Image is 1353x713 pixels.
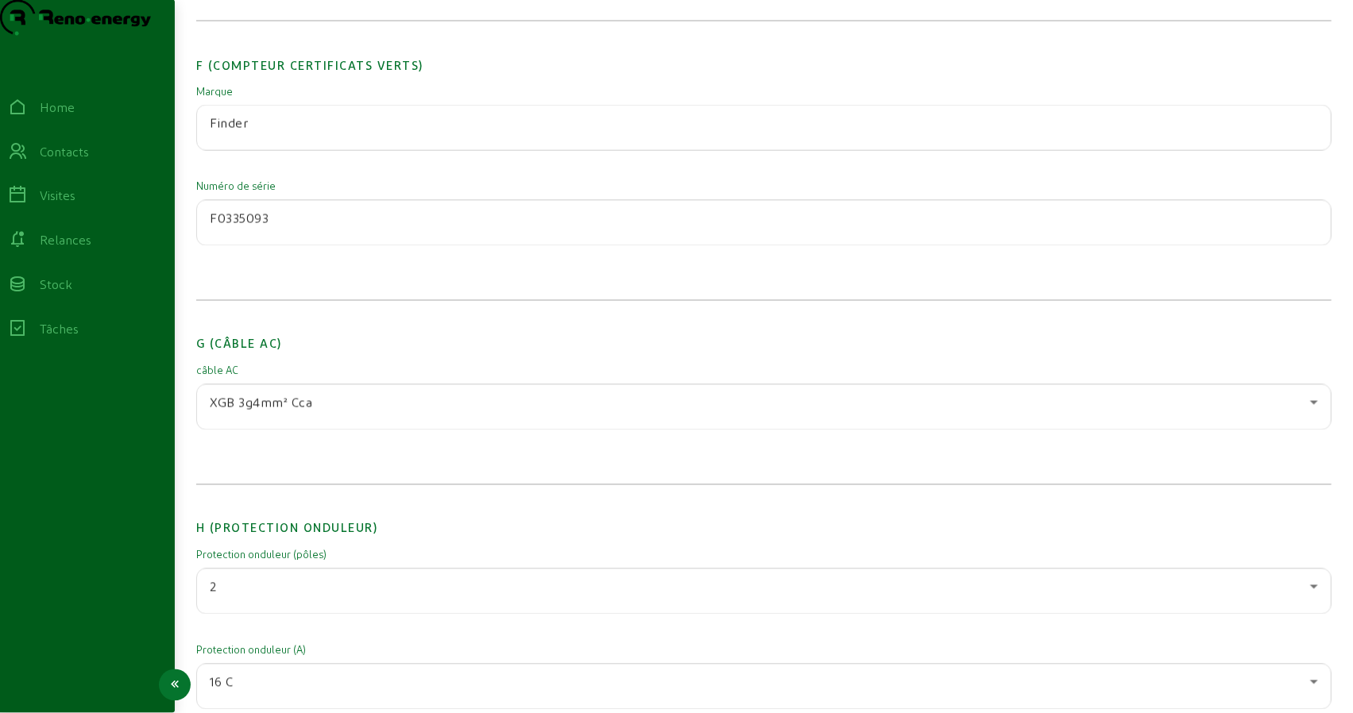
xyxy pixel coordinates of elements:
[210,674,233,689] span: 16 C
[210,579,217,594] span: 2
[196,495,1332,538] h2: H (Protection onduleur)
[196,84,1332,98] mat-label: Marque
[210,395,312,410] span: XGB 3g4mm² Cca
[196,364,1332,378] mat-label: câble AC
[40,187,75,206] div: Visites
[196,32,1332,75] h2: F (Compteur certificats verts)
[196,548,1332,562] mat-label: Protection onduleur (pôles)
[40,98,75,117] div: Home
[40,320,79,339] div: Tâches
[40,231,91,250] div: Relances
[196,643,1332,657] mat-label: Protection onduleur (A)
[196,179,1332,194] mat-label: Numéro de série
[40,276,72,295] div: Stock
[40,142,89,161] div: Contacts
[196,310,1332,353] h2: G (câble AC)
